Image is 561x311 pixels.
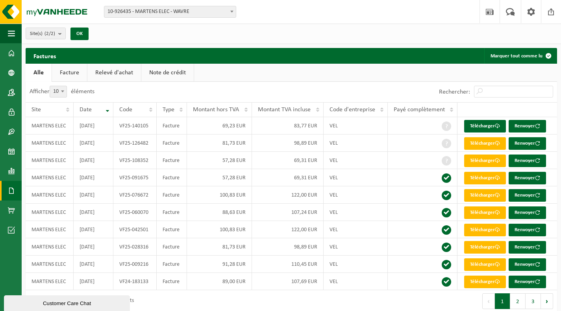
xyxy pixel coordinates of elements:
[26,134,74,152] td: MARTENS ELEC
[157,273,187,290] td: Facture
[157,186,187,204] td: Facture
[482,293,495,309] button: Previous
[74,204,113,221] td: [DATE]
[526,293,541,309] button: 3
[113,221,157,238] td: VF25-042501
[26,256,74,273] td: MARTENS ELEC
[74,273,113,290] td: [DATE]
[26,64,52,82] a: Alle
[252,134,324,152] td: 98,89 EUR
[113,117,157,134] td: VF25-140105
[252,186,324,204] td: 122,00 EUR
[324,221,388,238] td: VEL
[324,152,388,169] td: VEL
[252,117,324,134] td: 83,77 EUR
[26,152,74,169] td: MARTENS ELEC
[187,204,252,221] td: 88,63 EUR
[187,117,252,134] td: 69,23 EUR
[74,256,113,273] td: [DATE]
[187,186,252,204] td: 100,83 EUR
[119,107,132,113] span: Code
[187,256,252,273] td: 91,28 EUR
[157,134,187,152] td: Facture
[74,117,113,134] td: [DATE]
[187,273,252,290] td: 89,00 EUR
[464,189,506,202] a: Télécharger
[509,206,546,219] button: Renvoyer
[157,117,187,134] td: Facture
[74,169,113,186] td: [DATE]
[113,273,157,290] td: VF24-183133
[510,293,526,309] button: 2
[157,256,187,273] td: Facture
[509,276,546,288] button: Renvoyer
[52,64,87,82] a: Facture
[87,64,141,82] a: Relevé d'achat
[509,241,546,254] button: Renvoyer
[74,238,113,256] td: [DATE]
[113,134,157,152] td: VF25-126482
[464,120,506,132] a: Télécharger
[324,134,388,152] td: VEL
[324,238,388,256] td: VEL
[495,293,510,309] button: 1
[324,186,388,204] td: VEL
[324,273,388,290] td: VEL
[74,221,113,238] td: [DATE]
[26,28,66,39] button: Site(s)(2/2)
[509,172,546,184] button: Renvoyer
[394,107,445,113] span: Payé complètement
[464,241,506,254] a: Télécharger
[26,204,74,221] td: MARTENS ELEC
[163,107,174,113] span: Type
[324,204,388,221] td: VEL
[252,152,324,169] td: 69,31 EUR
[80,107,92,113] span: Date
[157,169,187,186] td: Facture
[324,169,388,186] td: VEL
[464,137,506,150] a: Télécharger
[193,107,239,113] span: Montant hors TVA
[252,273,324,290] td: 107,69 EUR
[439,89,470,95] label: Rechercher:
[30,28,55,40] span: Site(s)
[113,152,157,169] td: VF25-108352
[50,86,67,98] span: 10
[464,206,506,219] a: Télécharger
[26,221,74,238] td: MARTENS ELEC
[157,204,187,221] td: Facture
[31,107,41,113] span: Site
[113,204,157,221] td: VF25-060070
[157,221,187,238] td: Facture
[464,155,506,167] a: Télécharger
[74,186,113,204] td: [DATE]
[509,258,546,271] button: Renvoyer
[74,134,113,152] td: [DATE]
[26,169,74,186] td: MARTENS ELEC
[509,224,546,236] button: Renvoyer
[464,276,506,288] a: Télécharger
[187,221,252,238] td: 100,83 EUR
[141,64,194,82] a: Note de crédit
[104,6,236,17] span: 10-926435 - MARTENS ELEC - WAVRE
[252,221,324,238] td: 122,00 EUR
[187,169,252,186] td: 57,28 EUR
[4,294,131,311] iframe: chat widget
[509,137,546,150] button: Renvoyer
[187,238,252,256] td: 81,73 EUR
[509,155,546,167] button: Renvoyer
[484,48,556,64] button: Marquer tout comme lu
[26,273,74,290] td: MARTENS ELEC
[509,120,546,132] button: Renvoyer
[324,256,388,273] td: VEL
[104,6,236,18] span: 10-926435 - MARTENS ELEC - WAVRE
[258,107,311,113] span: Montant TVA incluse
[541,293,553,309] button: Next
[330,107,375,113] span: Code d'entreprise
[252,204,324,221] td: 107,24 EUR
[113,256,157,273] td: VF25-009216
[157,152,187,169] td: Facture
[30,88,94,95] label: Afficher éléments
[50,86,67,97] span: 10
[157,238,187,256] td: Facture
